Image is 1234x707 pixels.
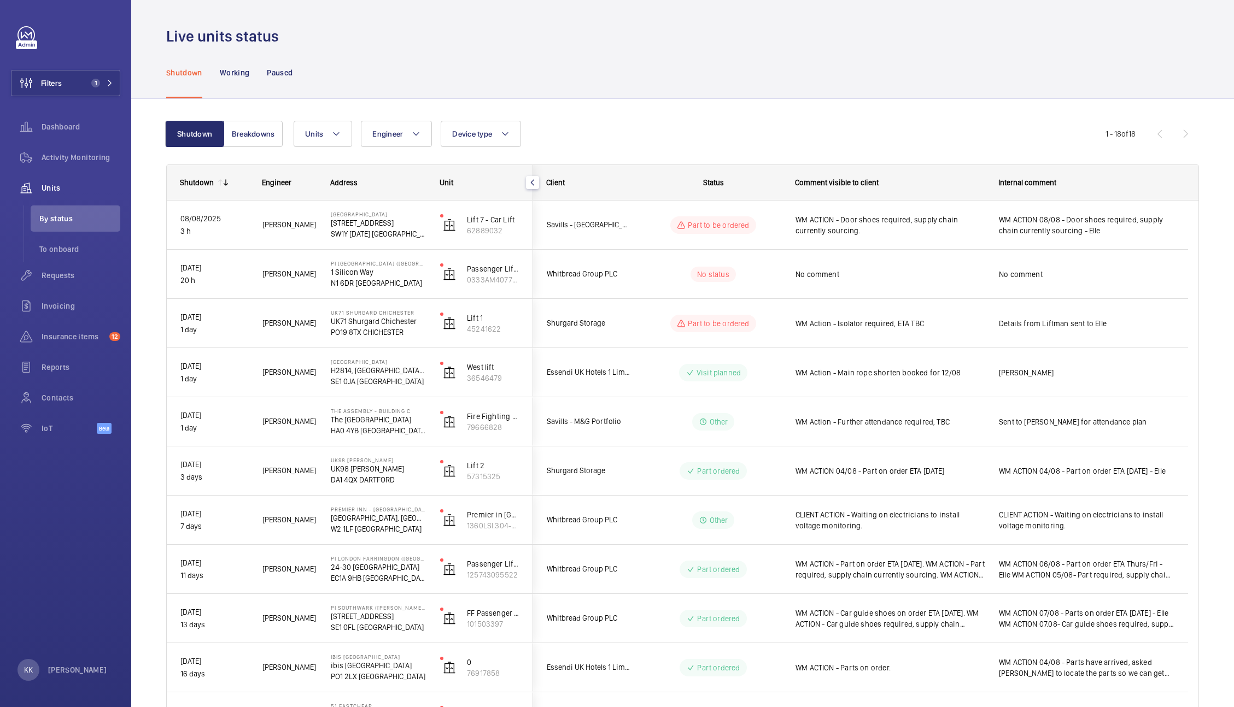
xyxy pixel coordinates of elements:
[166,67,202,78] p: Shutdown
[697,269,729,280] p: No status
[262,464,317,477] span: [PERSON_NAME]
[467,471,519,482] p: 57315325
[331,327,426,338] p: PO19 8TX CHICHESTER
[697,367,741,378] p: Visit planned
[42,362,120,373] span: Reports
[331,457,426,463] p: UK98 [PERSON_NAME]
[688,318,749,329] p: Part to be ordered
[467,657,519,668] p: 0
[11,70,120,96] button: Filters1
[688,220,749,231] p: Part to be ordered
[998,178,1056,187] span: Internal comment
[443,514,456,527] img: elevator.svg
[796,416,985,427] span: WM Action - Further attendance required, TBC
[262,612,317,624] span: [PERSON_NAME]
[443,563,456,576] img: elevator.svg
[331,358,426,365] p: [GEOGRAPHIC_DATA]
[331,260,426,267] p: PI [GEOGRAPHIC_DATA] ([GEOGRAPHIC_DATA])
[262,178,291,187] span: Engineer
[710,416,728,427] p: Other
[331,611,426,622] p: [STREET_ADDRESS]
[180,311,248,323] p: [DATE]
[999,558,1174,580] span: WM ACTION 06/08 - Part on order ETA Thurs/Fri - Elle WM ACTION 05/08- Part required, supply chain...
[97,423,112,434] span: Beta
[331,217,426,228] p: [STREET_ADDRESS]
[796,662,985,673] span: WM ACTION - Parts on order.
[547,612,631,624] span: Whitbread Group PLC
[331,414,426,425] p: The [GEOGRAPHIC_DATA]
[180,458,248,471] p: [DATE]
[180,557,248,569] p: [DATE]
[361,121,432,147] button: Engineer
[42,152,120,163] span: Activity Monitoring
[443,415,456,428] img: elevator.svg
[331,562,426,573] p: 24-30 [GEOGRAPHIC_DATA]
[42,182,120,193] span: Units
[697,613,740,624] p: Part ordered
[24,664,33,675] p: KK
[796,509,985,531] span: CLIENT ACTION - Waiting on electricians to install voltage monitoring.
[547,563,631,575] span: Whitbread Group PLC
[224,121,283,147] button: Breakdowns
[467,411,519,422] p: Fire Fighting Lift 2
[796,558,985,580] span: WM ACTION - Part on order ETA [DATE]. WM ACTION - Part required, supply chain currently sourcing....
[547,366,631,379] span: Essendi UK Hotels 1 Limited
[180,409,248,422] p: [DATE]
[467,460,519,471] p: Lift 2
[999,269,1174,280] span: No comment
[220,67,249,78] p: Working
[262,317,317,329] span: [PERSON_NAME]
[42,121,120,132] span: Dashboard
[180,274,248,287] p: 20 h
[796,466,985,476] span: WM ACTION 04/08 - Part on order ETA [DATE]
[467,668,519,679] p: 76917858
[999,367,1174,378] span: [PERSON_NAME]
[331,604,426,611] p: PI Southwark ([PERSON_NAME][GEOGRAPHIC_DATA])
[331,671,426,682] p: PO1 2LX [GEOGRAPHIC_DATA]
[331,228,426,239] p: SW1Y [DATE] [GEOGRAPHIC_DATA]
[372,129,403,138] span: Engineer
[467,214,519,225] p: Lift 7 - Car Lift
[697,466,740,476] p: Part ordered
[331,316,426,327] p: UK71 Shurgard Chichester
[999,318,1174,329] span: Details from Liftman sent to Elle
[443,366,456,379] img: elevator.svg
[443,219,456,232] img: elevator.svg
[547,464,631,477] span: Shurgard Storage
[999,214,1174,236] span: WM ACTION 08/08 - Door shoes required, supply chain currently sourcing - Elle
[443,612,456,625] img: elevator.svg
[41,78,62,89] span: Filters
[180,618,248,631] p: 13 days
[331,267,426,278] p: 1 Silicon Way
[467,569,519,580] p: 125743095522
[330,178,358,187] span: Address
[331,474,426,485] p: DA1 4QX DARTFORD
[467,373,519,384] p: 36546479
[331,573,426,584] p: EC1A 9HB [GEOGRAPHIC_DATA]
[331,512,426,523] p: [GEOGRAPHIC_DATA], [GEOGRAPHIC_DATA], [GEOGRAPHIC_DATA]
[331,408,426,414] p: The Assembly - Building C
[262,415,317,428] span: [PERSON_NAME]
[180,373,248,385] p: 1 day
[180,323,248,336] p: 1 day
[180,471,248,484] p: 3 days
[331,523,426,534] p: W2 1LF [GEOGRAPHIC_DATA]
[547,317,631,329] span: Shurgard Storage
[467,225,519,236] p: 62889032
[180,520,248,533] p: 7 days
[467,422,519,433] p: 79666828
[331,660,426,671] p: ibis [GEOGRAPHIC_DATA]
[42,270,120,281] span: Requests
[547,268,631,280] span: Whitbread Group PLC
[796,269,985,280] span: No comment
[42,423,97,434] span: IoT
[39,244,120,255] span: To onboard
[262,661,317,674] span: [PERSON_NAME]
[180,569,248,582] p: 11 days
[467,313,519,323] p: Lift 1
[796,608,985,629] span: WM ACTION - Car guide shoes on order ETA [DATE]. WM ACTION - Car guide shoes required, supply cha...
[331,278,426,288] p: N1 6DR [GEOGRAPHIC_DATA]
[467,618,519,629] p: 101503397
[165,121,224,147] button: Shutdown
[452,129,492,138] span: Device type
